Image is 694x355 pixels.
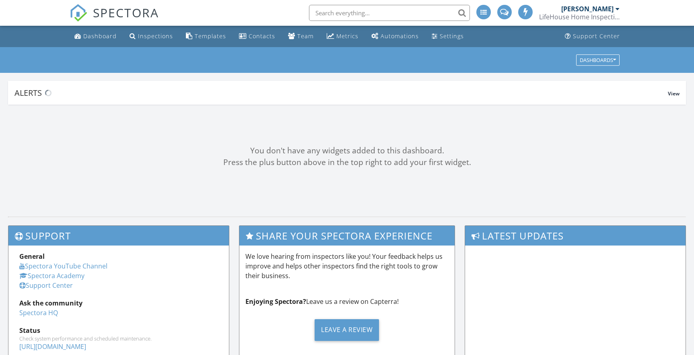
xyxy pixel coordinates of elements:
[285,29,317,44] a: Team
[70,4,87,22] img: The Best Home Inspection Software - Spectora
[236,29,278,44] a: Contacts
[245,297,449,306] p: Leave us a review on Capterra!
[19,271,84,280] a: Spectora Academy
[561,5,614,13] div: [PERSON_NAME]
[8,226,229,246] h3: Support
[19,298,218,308] div: Ask the community
[8,157,686,168] div: Press the plus button above in the top right to add your first widget.
[183,29,229,44] a: Templates
[368,29,422,44] a: Automations (Advanced)
[539,13,620,21] div: LifeHouse Home Inspections
[126,29,176,44] a: Inspections
[83,32,117,40] div: Dashboard
[297,32,314,40] div: Team
[562,29,623,44] a: Support Center
[381,32,419,40] div: Automations
[249,32,275,40] div: Contacts
[668,90,680,97] span: View
[576,54,620,66] button: Dashboards
[323,29,362,44] a: Metrics
[93,4,159,21] span: SPECTORA
[19,281,73,290] a: Support Center
[19,342,86,351] a: [URL][DOMAIN_NAME]
[19,326,218,335] div: Status
[8,145,686,157] div: You don't have any widgets added to this dashboard.
[195,32,226,40] div: Templates
[71,29,120,44] a: Dashboard
[315,319,379,341] div: Leave a Review
[138,32,173,40] div: Inspections
[465,226,686,246] h3: Latest Updates
[239,226,455,246] h3: Share Your Spectora Experience
[336,32,358,40] div: Metrics
[309,5,470,21] input: Search everything...
[19,308,58,317] a: Spectora HQ
[70,11,159,28] a: SPECTORA
[440,32,464,40] div: Settings
[245,313,449,347] a: Leave a Review
[245,252,449,281] p: We love hearing from inspectors like you! Your feedback helps us improve and helps other inspecto...
[428,29,467,44] a: Settings
[19,262,107,270] a: Spectora YouTube Channel
[580,57,616,63] div: Dashboards
[19,335,218,342] div: Check system performance and scheduled maintenance.
[19,252,45,261] strong: General
[573,32,620,40] div: Support Center
[245,297,306,306] strong: Enjoying Spectora?
[14,87,668,98] div: Alerts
